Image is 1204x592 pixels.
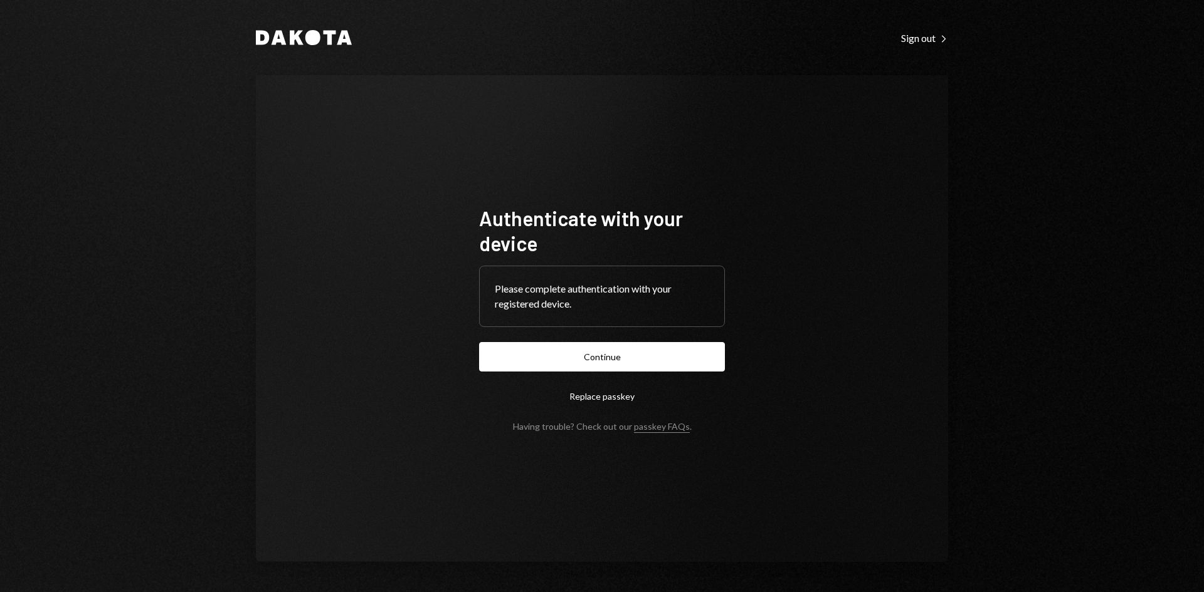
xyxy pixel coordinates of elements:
[495,281,709,311] div: Please complete authentication with your registered device.
[479,205,725,256] h1: Authenticate with your device
[901,31,948,44] a: Sign out
[513,421,692,432] div: Having trouble? Check out our .
[479,382,725,411] button: Replace passkey
[901,32,948,44] div: Sign out
[479,342,725,371] button: Continue
[634,421,690,433] a: passkey FAQs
